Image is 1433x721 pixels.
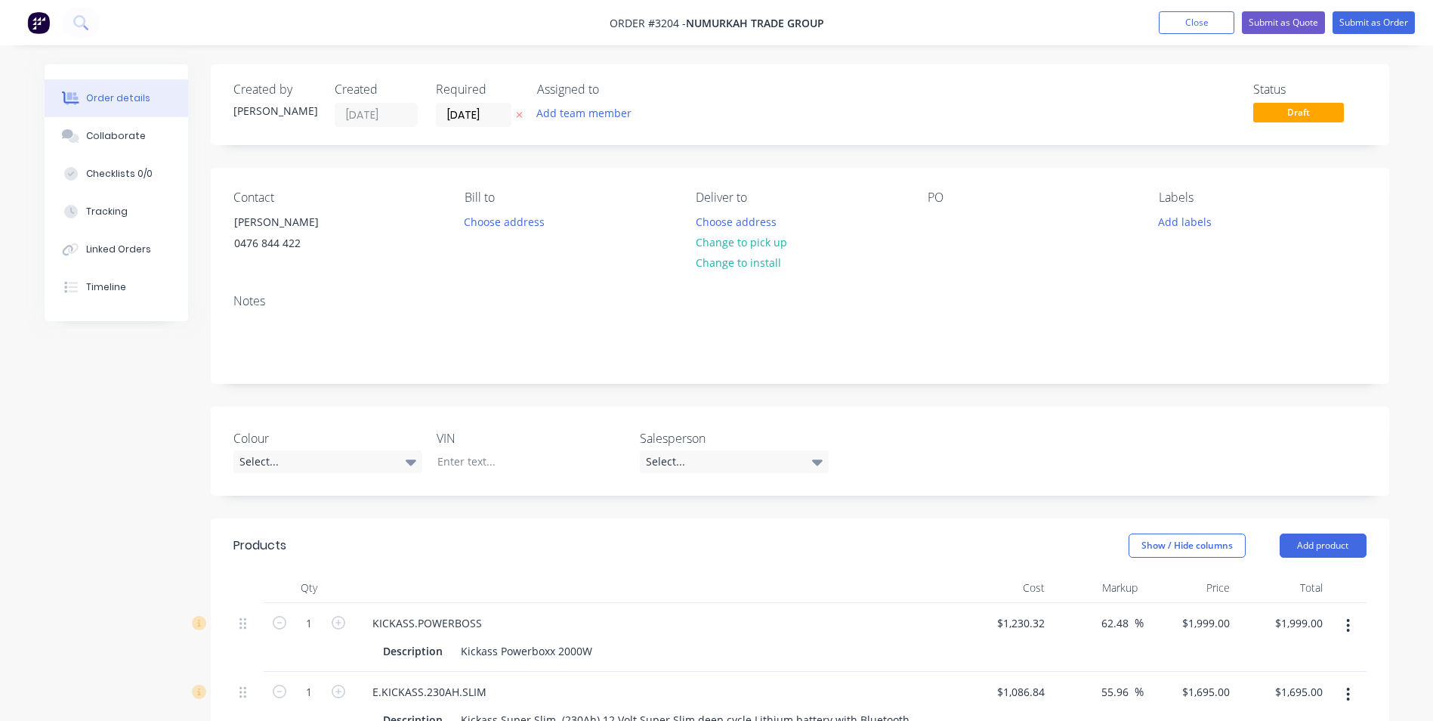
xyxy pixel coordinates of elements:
button: Submit as Order [1333,11,1415,34]
div: Select... [640,450,829,473]
div: Markup [1051,573,1144,603]
button: Change to install [687,252,789,273]
div: Description [377,640,449,662]
label: Colour [233,429,422,447]
div: Created [335,82,418,97]
button: Change to pick up [687,232,795,252]
button: Choose address [456,211,553,231]
div: Collaborate [86,129,146,143]
button: Order details [45,79,188,117]
div: Contact [233,190,440,205]
label: VIN [437,429,625,447]
button: Add team member [528,103,639,123]
span: % [1135,683,1144,701]
div: 0476 844 422 [234,233,360,254]
button: Show / Hide columns [1129,534,1246,558]
div: Created by [233,82,317,97]
button: Close [1159,11,1234,34]
span: % [1135,614,1144,632]
div: Bill to [465,190,672,205]
div: Qty [264,573,354,603]
div: [PERSON_NAME] [233,103,317,119]
div: Tracking [86,205,128,218]
div: Deliver to [696,190,903,205]
button: Linked Orders [45,231,188,268]
div: Notes [233,294,1367,308]
div: Checklists 0/0 [86,167,153,181]
div: Order details [86,91,150,105]
span: Order #3204 - [610,16,686,30]
div: Total [1236,573,1329,603]
div: Products [233,537,286,555]
div: E.KICKASS.230AH.SLIM [360,681,499,703]
div: Status [1253,82,1367,97]
button: Choose address [687,211,784,231]
div: Labels [1159,190,1366,205]
button: Add product [1280,534,1367,558]
button: Submit as Quote [1242,11,1325,34]
button: Add team member [537,103,640,123]
label: Salesperson [640,429,829,447]
button: Collaborate [45,117,188,155]
div: Select... [233,450,422,473]
button: Checklists 0/0 [45,155,188,193]
div: Linked Orders [86,243,151,256]
div: Price [1144,573,1237,603]
div: Timeline [86,280,126,294]
div: Cost [959,573,1052,603]
div: [PERSON_NAME] [234,212,360,233]
div: Assigned to [537,82,688,97]
div: KICKASS.POWERBOSS [360,612,494,634]
span: Numurkah Trade Group [686,16,824,30]
button: Add labels [1150,211,1220,231]
button: Timeline [45,268,188,306]
div: [PERSON_NAME]0476 844 422 [221,211,372,259]
button: Tracking [45,193,188,231]
div: Required [436,82,519,97]
div: PO [928,190,1135,205]
span: Draft [1253,103,1344,122]
div: Kickass Powerboxx 2000W [455,640,598,662]
img: Factory [27,11,50,34]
